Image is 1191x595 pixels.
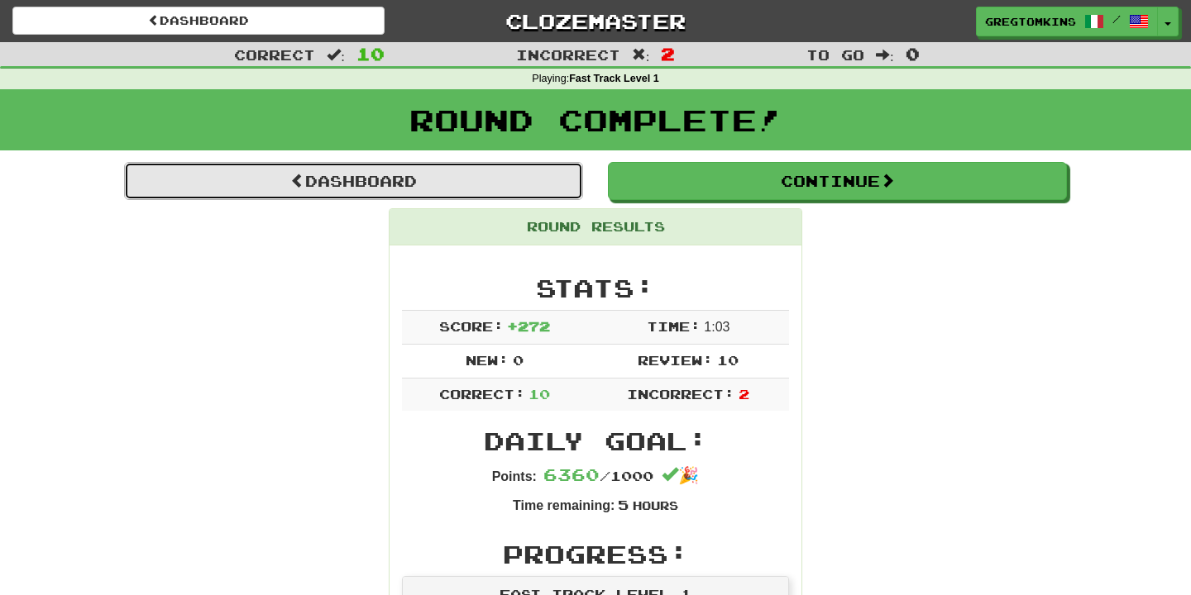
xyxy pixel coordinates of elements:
span: : [327,48,345,62]
span: + 272 [507,318,550,334]
small: Hours [633,498,678,512]
strong: Fast Track Level 1 [569,73,659,84]
span: 🎉 [662,466,699,484]
span: 2 [661,44,675,64]
span: 10 [717,352,739,368]
span: Correct: [439,386,525,402]
a: Dashboard [12,7,385,35]
strong: Points: [492,469,537,483]
span: To go [806,46,864,63]
h2: Daily Goal: [402,427,789,455]
span: Time: [647,318,701,334]
h2: Stats: [402,274,789,302]
strong: Time remaining: [513,498,615,512]
span: 0 [906,44,920,64]
span: Correct [234,46,315,63]
h1: Round Complete! [6,103,1185,136]
span: 5 [618,497,629,512]
span: 10 [356,44,385,64]
span: Incorrect [516,46,620,63]
a: Clozemaster [409,7,782,36]
span: 1 : 0 3 [704,320,729,334]
h2: Progress: [402,540,789,568]
span: 6360 [543,464,600,484]
button: Continue [608,162,1067,200]
span: Score: [439,318,504,334]
div: Round Results [390,209,801,245]
span: Incorrect: [627,386,734,402]
span: / 1000 [543,468,653,483]
a: GregTomkins / [976,7,1158,36]
a: Dashboard [124,162,583,200]
span: New: [466,352,509,368]
span: : [876,48,894,62]
span: 2 [739,386,749,402]
span: 0 [513,352,524,368]
span: 10 [529,386,550,402]
span: GregTomkins [985,14,1076,29]
span: : [632,48,650,62]
span: / [1112,13,1121,25]
span: Review: [638,352,713,368]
